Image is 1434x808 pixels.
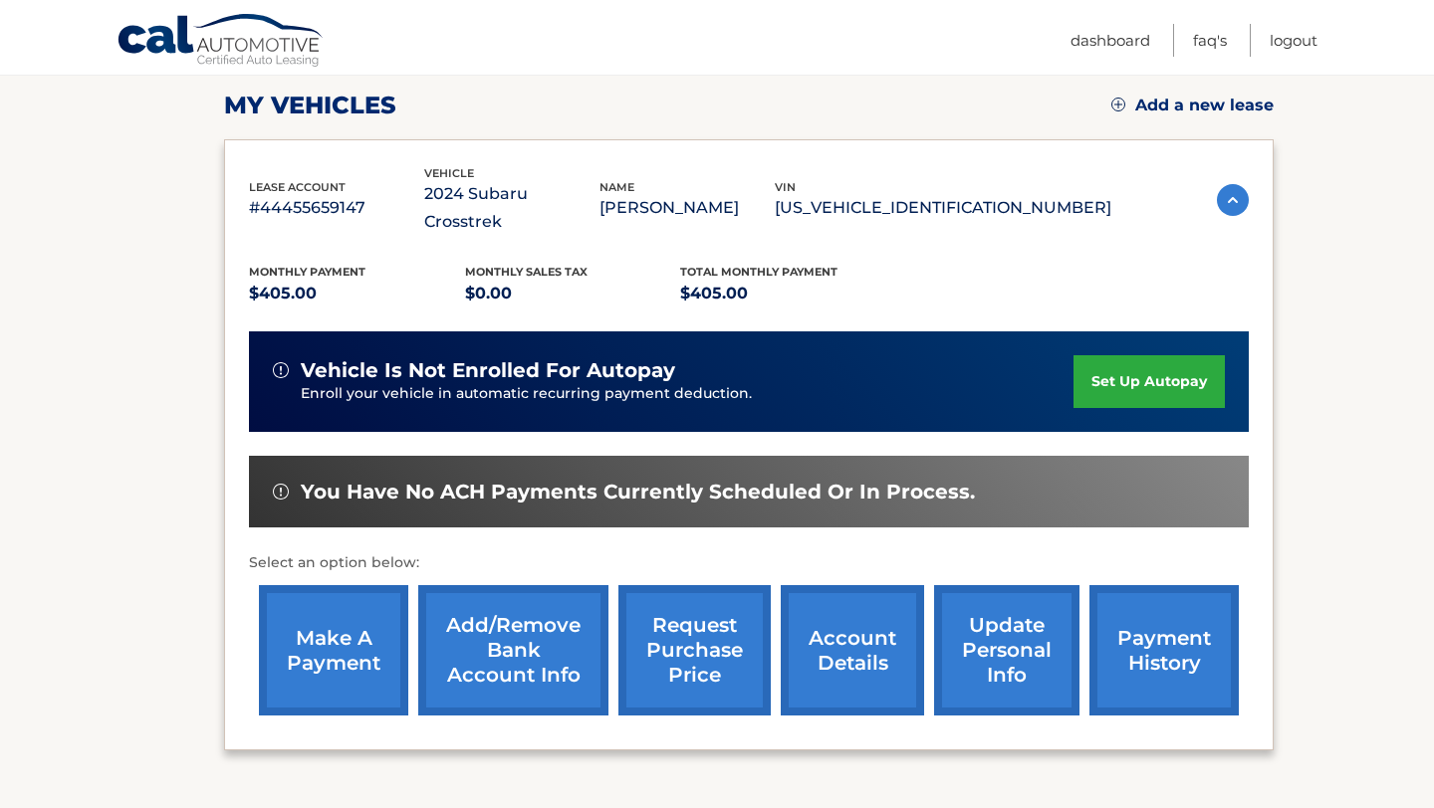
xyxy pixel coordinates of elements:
a: request purchase price [618,585,771,715]
img: accordion-active.svg [1217,184,1249,216]
p: [US_VEHICLE_IDENTIFICATION_NUMBER] [775,194,1111,222]
a: Cal Automotive [117,13,326,71]
span: Monthly Payment [249,265,365,279]
a: account details [781,585,924,715]
a: Dashboard [1071,24,1150,57]
span: You have no ACH payments currently scheduled or in process. [301,480,975,505]
span: vin [775,180,796,194]
span: vehicle [424,166,474,180]
a: Add/Remove bank account info [418,585,608,715]
p: #44455659147 [249,194,424,222]
a: Add a new lease [1111,96,1274,115]
a: payment history [1089,585,1239,715]
span: lease account [249,180,346,194]
p: $405.00 [680,280,896,307]
p: 2024 Subaru Crosstrek [424,180,599,236]
p: Enroll your vehicle in automatic recurring payment deduction. [301,383,1074,405]
a: FAQ's [1193,24,1227,57]
a: make a payment [259,585,408,715]
h2: my vehicles [224,91,396,120]
a: set up autopay [1074,355,1225,408]
a: update personal info [934,585,1079,715]
img: alert-white.svg [273,484,289,500]
span: Total Monthly Payment [680,265,837,279]
span: name [599,180,634,194]
p: [PERSON_NAME] [599,194,775,222]
p: $405.00 [249,280,465,307]
img: add.svg [1111,98,1125,111]
span: vehicle is not enrolled for autopay [301,358,675,383]
img: alert-white.svg [273,362,289,378]
p: Select an option below: [249,551,1249,575]
p: $0.00 [465,280,681,307]
a: Logout [1270,24,1317,57]
span: Monthly sales Tax [465,265,588,279]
